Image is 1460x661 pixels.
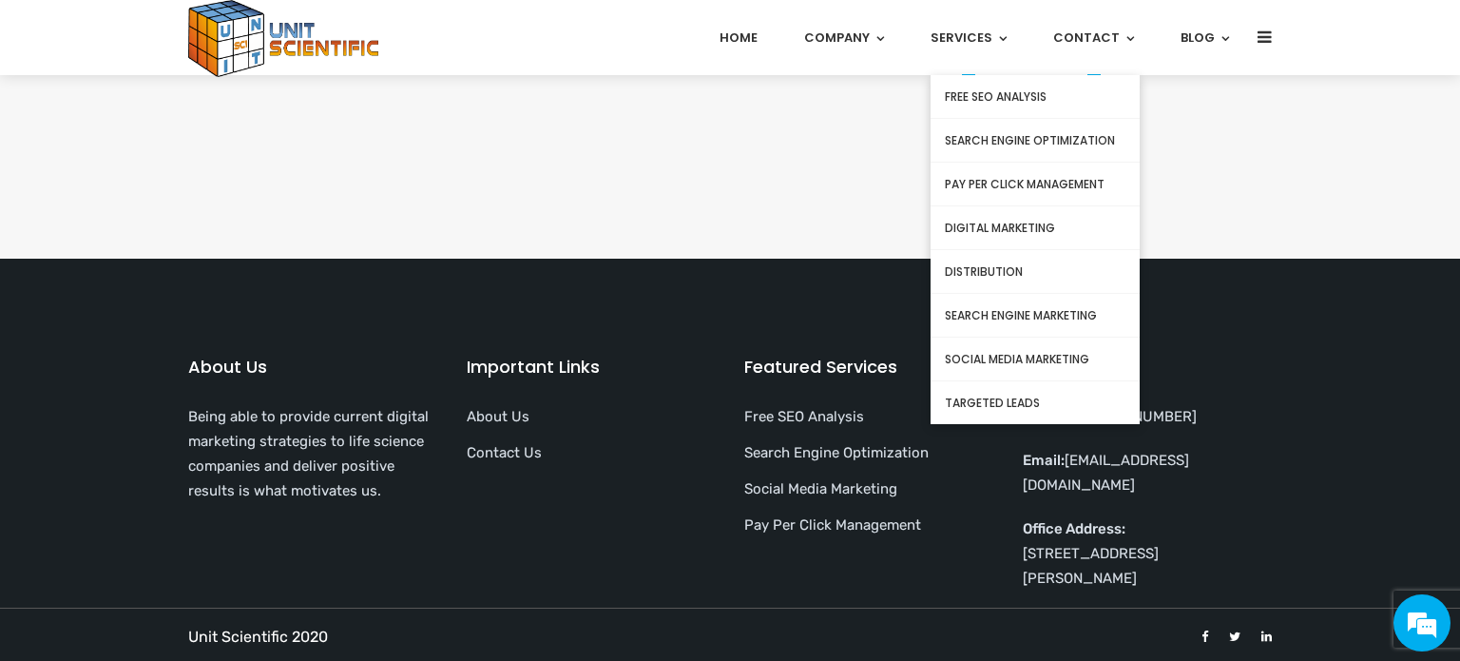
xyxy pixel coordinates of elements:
h5: Contact Us [1023,354,1273,380]
div: Navigation go back [21,105,49,133]
strong: Email: [1023,452,1065,469]
a: Distribution [931,250,1140,294]
a: About Us [467,408,529,425]
a: Pay Per Click Management [744,516,921,534]
div: UnitSci Bot Online [32,239,133,253]
a: Contact Us [467,444,542,461]
a: Targeted Leads [931,381,1140,424]
span: I want a product demo [172,411,337,443]
span: Hello there! Looking for anything specific? [38,268,322,291]
p: Being able to provide current digital marketing strategies to life science companies and deliver ... [188,404,438,503]
h5: About Us [188,354,438,380]
h5: Featured Services [744,354,994,380]
strong: Office Address: [1023,520,1125,537]
span: I'm new here, just browsing [141,327,337,360]
h5: Important Links [467,354,717,380]
a: Search Engine Optimization [744,444,929,461]
p: [PHONE_NUMBER] [1023,404,1273,429]
em: Wave [111,268,135,289]
a: Search Engine Marketing [931,294,1140,338]
span: I'm an existing customer and need help [65,369,337,401]
a: Social Media Marketing [744,480,897,497]
div: Customer facing [127,120,348,143]
a: Digital Marketing [931,206,1140,250]
a: Social Media Marketing [931,338,1140,381]
a: Pay Per Click Management [931,163,1140,206]
textarea: Type your message and hit 'Enter' [10,485,362,553]
a: Search Engine Optimization [931,119,1140,163]
a: Free SEO Analysis [931,75,1140,119]
p: [STREET_ADDRESS][PERSON_NAME] [1023,516,1273,591]
p: Unit Scientific 2020 [188,625,716,650]
a: Free SEO Analysis [744,408,864,425]
p: [EMAIL_ADDRESS][DOMAIN_NAME] [1023,448,1273,497]
div: UnitSci Bot Online [127,95,348,120]
div: Minimize live chat window [312,10,357,55]
div: 3:27 PM [25,261,336,299]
